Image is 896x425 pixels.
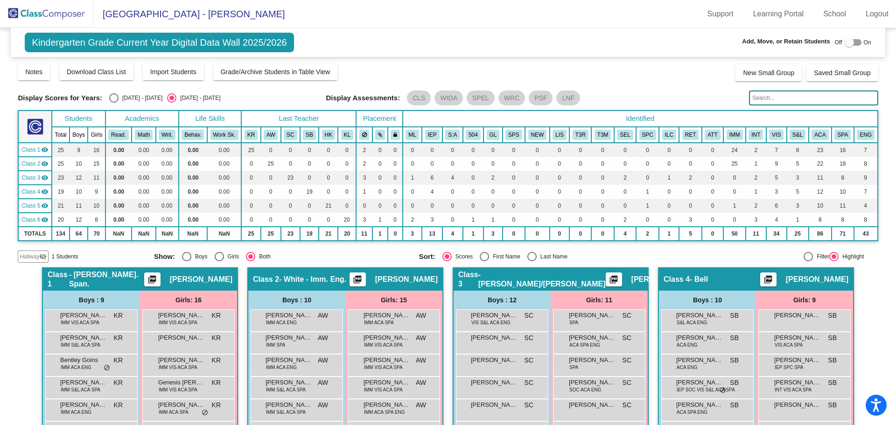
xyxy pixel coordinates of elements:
button: GL [487,130,500,140]
td: Savannah Cahall - Cahall/Mejia [18,171,51,185]
td: 0 [241,199,260,213]
td: 0 [702,157,723,171]
mat-icon: visibility [41,174,49,181]
td: 0.00 [207,157,241,171]
td: 0 [614,185,636,199]
td: 19 [52,185,70,199]
td: 0 [636,171,659,185]
td: 0 [319,171,338,185]
td: 0 [372,199,388,213]
td: 0 [281,157,300,171]
div: [DATE] - [DATE] [119,94,162,102]
button: Print Students Details [144,272,161,286]
button: IMM [727,130,743,140]
th: Students [52,111,105,127]
td: 0 [550,143,569,157]
td: 5 [787,185,809,199]
button: Print Students Details [606,272,622,286]
td: 10 [70,185,88,199]
th: Newcomer - <1 year in Country [525,127,550,143]
button: Saved Small Group [806,64,878,81]
button: SC [284,130,297,140]
td: 0.00 [179,171,207,185]
td: 0.00 [179,199,207,213]
td: 0 [388,199,403,213]
th: Kelly Lebedz [338,127,356,143]
td: 0 [281,143,300,157]
th: Placement [356,111,403,127]
td: 8 [832,171,854,185]
th: Keep away students [356,127,372,143]
td: 0 [281,185,300,199]
button: Print Students Details [760,272,777,286]
td: 0 [723,171,746,185]
th: Tier 3 Supports in Math [591,127,614,143]
td: 0 [525,143,550,157]
td: 0 [261,199,281,213]
td: 2 [356,157,372,171]
td: 0.00 [105,171,132,185]
button: Math [135,130,153,140]
td: 0 [372,171,388,185]
td: 2 [614,171,636,185]
th: Speaks English [854,127,878,143]
th: Attendance Concern [702,127,723,143]
button: T3M [595,130,611,140]
button: KR [245,130,258,140]
td: 16 [832,143,854,157]
th: Total [52,127,70,143]
span: [GEOGRAPHIC_DATA] - [PERSON_NAME] [93,7,285,21]
th: Tier 3 Supports in Reading [569,127,591,143]
td: 0 [591,171,614,185]
th: Last Teacher [241,111,356,127]
button: SPC [639,130,656,140]
td: 10 [88,199,105,213]
td: 0 [403,157,422,171]
td: 0.00 [105,185,132,199]
th: Ashley White [261,127,281,143]
th: Keep with students [372,127,388,143]
span: Display Assessments: [326,94,400,102]
span: Add, Move, or Retain Students [742,37,830,46]
td: 0 [372,157,388,171]
td: 3 [766,185,787,199]
button: KL [341,130,353,140]
td: 2 [746,143,766,157]
span: Import Students [150,68,196,76]
span: Class 1 [21,146,40,154]
td: 0.00 [132,157,155,171]
td: 1 [746,157,766,171]
td: 23 [281,171,300,185]
th: 504 Plan [463,127,483,143]
button: VIS [769,130,784,140]
td: 0 [702,143,723,157]
td: 0.00 [105,199,132,213]
td: 0 [319,143,338,157]
td: 0.00 [156,143,179,157]
th: Sarah Bell [300,127,319,143]
button: ML [406,130,419,140]
th: Student has limited or interrupted schooling - former newcomer [550,127,569,143]
button: Grade/Archive Students in Table View [213,63,338,80]
mat-chip: LNF [556,91,580,105]
td: 0 [503,143,525,157]
a: Learning Portal [746,7,812,21]
th: Immersion [723,127,746,143]
td: 0 [679,185,702,199]
a: Logout [858,7,896,21]
th: Multilingual Learner [403,127,422,143]
td: 0.00 [207,185,241,199]
td: 0.00 [207,143,241,157]
button: S&L [790,130,805,140]
td: 0 [659,185,679,199]
td: 16 [88,143,105,157]
td: 0 [525,185,550,199]
span: Display Scores for Years: [18,94,102,102]
th: Receives speech services [636,127,659,143]
td: 0 [591,185,614,199]
td: 0 [338,157,356,171]
td: 1 [659,171,679,185]
button: SPS [505,130,522,140]
td: 25 [241,143,260,157]
th: Hannah Korschgen [319,127,338,143]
